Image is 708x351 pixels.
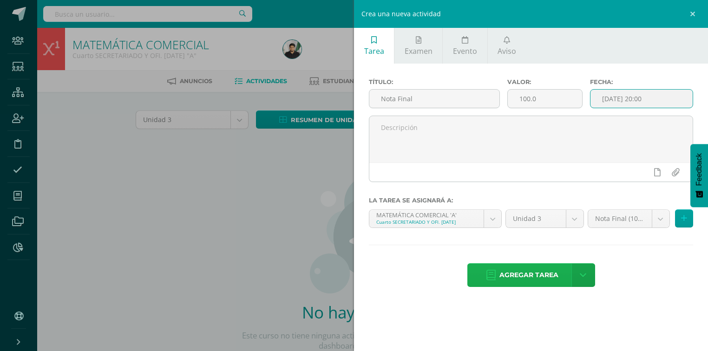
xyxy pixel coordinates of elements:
input: Fecha de entrega [590,90,693,108]
a: Evento [443,28,487,64]
span: Unidad 3 [513,210,559,227]
input: Título [369,90,499,108]
a: Tarea [354,28,394,64]
input: Puntos máximos [508,90,583,108]
span: Tarea [364,46,384,56]
span: Nota Final (100.0%) [595,210,645,227]
span: Aviso [498,46,516,56]
span: Examen [405,46,433,56]
div: Cuarto SECRETARIADO Y OFI. [DATE] [376,219,477,225]
span: Feedback [695,153,703,186]
label: Valor: [507,78,583,85]
a: Nota Final (100.0%) [588,210,669,227]
label: Fecha: [590,78,693,85]
span: Evento [453,46,477,56]
div: MATEMÁTICA COMERCIAL 'A' [376,210,477,219]
a: Aviso [488,28,526,64]
a: Unidad 3 [506,210,583,227]
a: Examen [394,28,442,64]
label: La tarea se asignará a: [369,197,693,204]
a: MATEMÁTICA COMERCIAL 'A'Cuarto SECRETARIADO Y OFI. [DATE] [369,210,501,227]
button: Feedback - Mostrar encuesta [690,144,708,207]
label: Título: [369,78,500,85]
span: Agregar tarea [499,264,558,286]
